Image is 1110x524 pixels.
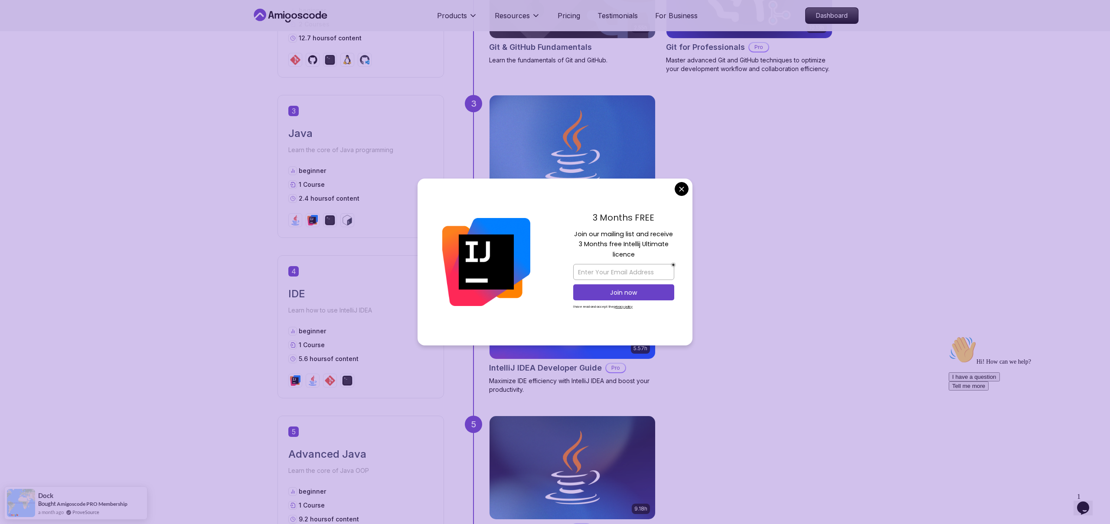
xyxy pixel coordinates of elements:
a: ProveSource [72,508,99,516]
img: :wave: [3,3,31,31]
p: 5.57h [633,345,647,352]
button: Tell me more [3,49,43,58]
p: 2.4 hours of content [299,194,359,203]
p: beginner [299,327,326,335]
p: Dashboard [806,8,858,23]
div: 3 [465,95,482,112]
h2: Git for Professionals [666,41,745,53]
span: Dock [38,492,53,499]
a: Dashboard [805,7,859,24]
span: Bought [38,500,56,507]
span: 1 Course [299,501,325,509]
p: Products [437,10,467,21]
h2: Advanced Java [288,447,433,461]
span: 1 Course [299,341,325,348]
button: Resources [495,10,540,28]
iframe: chat widget [1074,489,1101,515]
p: Learn how to use IntelliJ IDEA [288,304,433,316]
span: 1 Course [299,181,325,188]
p: Maximize IDE efficiency with IntelliJ IDEA and boost your productivity. [489,377,656,394]
p: 9.2 hours of content [299,515,359,524]
a: Amigoscode PRO Membership [57,501,127,507]
img: terminal logo [325,55,335,65]
img: java logo [307,375,318,386]
img: git logo [290,55,300,65]
span: 4 [288,266,299,277]
h2: Java [288,127,433,140]
span: a month ago [38,508,64,516]
p: beginner [299,166,326,175]
p: Learn the core of Java OOP [288,465,433,477]
button: I have a question [3,40,55,49]
a: Java for Beginners card2.41hJava for BeginnersBeginner-friendly Java course for essential program... [489,95,656,234]
p: Pro [606,364,625,372]
button: Products [437,10,477,28]
span: 5 [288,426,299,437]
a: Pricing [558,10,580,21]
a: For Business [655,10,698,21]
p: 9.18h [634,505,647,512]
p: Learn the core of Java programming [288,144,433,156]
img: linux logo [342,55,353,65]
img: codespaces logo [359,55,370,65]
img: git logo [325,375,335,386]
img: intellij logo [307,215,318,225]
h2: IntelliJ IDEA Developer Guide [489,362,602,374]
p: 12.7 hours of content [299,34,362,42]
p: 5.6 hours of content [299,355,359,363]
span: 3 [288,106,299,116]
h2: IDE [288,287,433,301]
img: provesource social proof notification image [7,489,35,517]
img: terminal logo [342,375,353,386]
div: 👋Hi! How can we help?I have a questionTell me more [3,3,160,58]
img: terminal logo [325,215,335,225]
img: bash logo [342,215,353,225]
img: java logo [290,215,300,225]
p: Learn the fundamentals of Git and GitHub. [489,56,656,65]
p: Master advanced Git and GitHub techniques to optimize your development workflow and collaboration... [666,56,832,73]
img: Java for Developers card [490,416,655,519]
p: Pro [749,43,768,52]
img: intellij logo [290,375,300,386]
p: Resources [495,10,530,21]
iframe: chat widget [945,332,1101,485]
a: Testimonials [597,10,638,21]
img: Java for Beginners card [490,95,655,199]
h2: Git & GitHub Fundamentals [489,41,592,53]
p: beginner [299,487,326,496]
div: 5 [465,416,482,433]
span: Hi! How can we help? [3,26,86,33]
img: github logo [307,55,318,65]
